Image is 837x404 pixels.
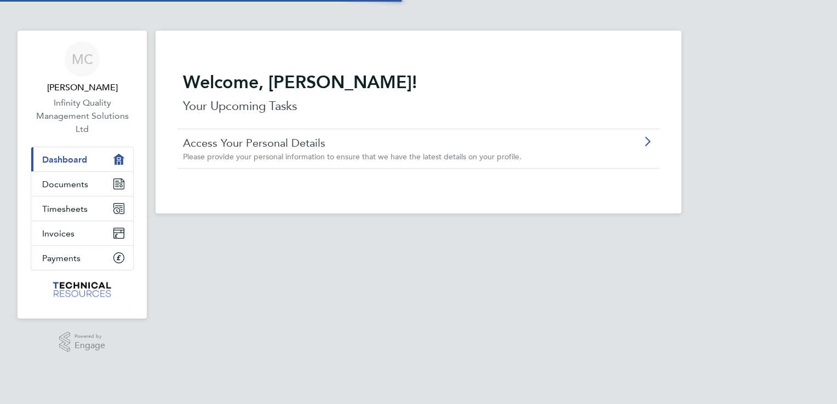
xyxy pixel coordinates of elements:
[31,172,133,196] a: Documents
[74,341,105,350] span: Engage
[42,179,88,189] span: Documents
[183,152,521,161] span: Please provide your personal information to ensure that we have the latest details on your profile.
[42,228,74,239] span: Invoices
[59,332,106,353] a: Powered byEngage
[183,71,654,93] h2: Welcome, [PERSON_NAME]!
[31,42,134,94] a: MC[PERSON_NAME]
[42,204,88,214] span: Timesheets
[31,197,133,221] a: Timesheets
[51,281,113,299] img: technicalresources-logo-retina.png
[72,52,93,66] span: MC
[18,31,147,319] nav: Main navigation
[42,253,81,263] span: Payments
[183,136,592,150] a: Access Your Personal Details
[31,281,134,299] a: Go to home page
[74,332,105,341] span: Powered by
[31,221,133,245] a: Invoices
[31,81,134,94] span: Mark Coulson
[31,246,133,270] a: Payments
[42,154,87,165] span: Dashboard
[183,97,654,115] p: Your Upcoming Tasks
[31,147,133,171] a: Dashboard
[31,96,134,136] a: Infinity Quality Management Solutions Ltd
